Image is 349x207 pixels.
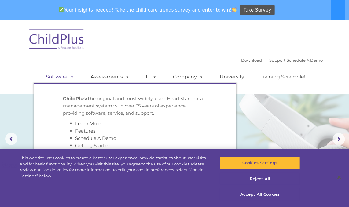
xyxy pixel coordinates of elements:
a: University [214,71,250,83]
span: Take Survey [244,5,271,16]
button: Accept All Cookies [220,188,300,201]
a: Download [241,58,262,63]
span: Your insights needed! Take the child care trends survey and enter to win! [56,4,239,16]
a: Schedule A Demo [75,135,116,141]
a: Take Survey [240,5,275,16]
a: Schedule A Demo [287,58,323,63]
a: Training Scramble!! [254,71,313,83]
a: Software [40,71,80,83]
img: 👏 [232,7,237,12]
font: | [241,58,323,63]
a: Assessments [84,71,136,83]
a: Support [269,58,285,63]
a: Getting Started [75,143,111,148]
div: This website uses cookies to create a better user experience, provide statistics about user visit... [20,155,209,179]
a: Company [167,71,210,83]
a: Features [75,128,95,134]
p: The original and most widely-used Head Start data management system with over 35 years of experie... [63,95,207,117]
a: IT [140,71,163,83]
a: Learn More [75,121,101,126]
button: Close [332,171,346,184]
button: Reject All [220,172,300,185]
img: ✅ [59,7,64,12]
strong: ChildPlus: [63,96,87,101]
button: Cookies Settings [220,157,300,169]
img: ChildPlus by Procare Solutions [26,25,87,56]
